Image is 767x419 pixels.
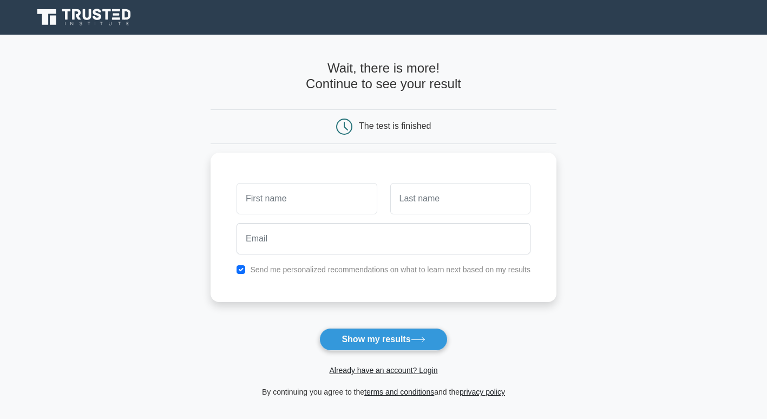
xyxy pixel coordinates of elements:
[359,121,431,130] div: The test is finished
[460,388,505,396] a: privacy policy
[319,328,447,351] button: Show my results
[204,385,563,398] div: By continuing you agree to the and the
[211,61,556,92] h4: Wait, there is more! Continue to see your result
[329,366,437,375] a: Already have an account? Login
[237,183,377,214] input: First name
[364,388,434,396] a: terms and conditions
[250,265,530,274] label: Send me personalized recommendations on what to learn next based on my results
[390,183,530,214] input: Last name
[237,223,530,254] input: Email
